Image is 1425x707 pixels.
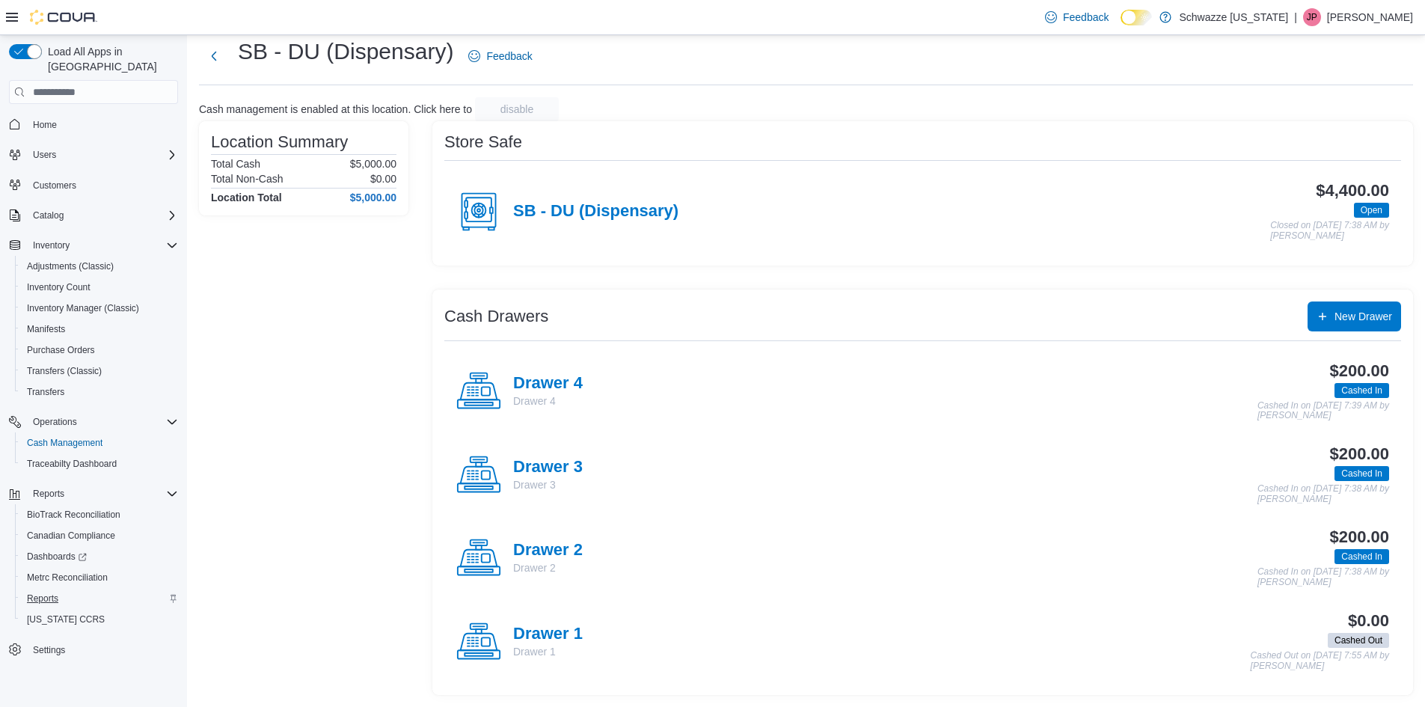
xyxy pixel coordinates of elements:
[15,361,184,382] button: Transfers (Classic)
[33,119,57,131] span: Home
[444,307,548,325] h3: Cash Drawers
[3,144,184,165] button: Users
[1341,467,1382,480] span: Cashed In
[513,560,583,575] p: Drawer 2
[1294,8,1297,26] p: |
[486,49,532,64] span: Feedback
[21,610,178,628] span: Washington CCRS
[1307,8,1317,26] span: JP
[33,644,65,656] span: Settings
[27,177,82,195] a: Customers
[350,158,396,170] p: $5,000.00
[27,551,87,563] span: Dashboards
[3,174,184,196] button: Customers
[21,341,178,359] span: Purchase Orders
[513,374,583,394] h4: Drawer 4
[15,588,184,609] button: Reports
[1330,528,1389,546] h3: $200.00
[513,202,678,221] h4: SB - DU (Dispensary)
[27,413,83,431] button: Operations
[1330,445,1389,463] h3: $200.00
[21,278,178,296] span: Inventory Count
[21,299,145,317] a: Inventory Manager (Classic)
[27,386,64,398] span: Transfers
[33,149,56,161] span: Users
[27,236,76,254] button: Inventory
[1328,633,1389,648] span: Cashed Out
[27,236,178,254] span: Inventory
[27,613,105,625] span: [US_STATE] CCRS
[21,362,108,380] a: Transfers (Classic)
[27,593,58,605] span: Reports
[462,41,538,71] a: Feedback
[500,102,533,117] span: disable
[33,209,64,221] span: Catalog
[27,641,71,659] a: Settings
[21,506,126,524] a: BioTrack Reconciliation
[21,506,178,524] span: BioTrack Reconciliation
[513,541,583,560] h4: Drawer 2
[21,362,178,380] span: Transfers (Classic)
[3,205,184,226] button: Catalog
[211,192,282,203] h4: Location Total
[21,320,178,338] span: Manifests
[15,432,184,453] button: Cash Management
[21,527,121,545] a: Canadian Compliance
[1257,484,1389,504] p: Cashed In on [DATE] 7:38 AM by [PERSON_NAME]
[21,548,93,566] a: Dashboards
[21,278,96,296] a: Inventory Count
[27,146,178,164] span: Users
[1354,203,1389,218] span: Open
[27,413,178,431] span: Operations
[21,548,178,566] span: Dashboards
[21,610,111,628] a: [US_STATE] CCRS
[9,107,178,700] nav: Complex example
[27,509,120,521] span: BioTrack Reconciliation
[21,299,178,317] span: Inventory Manager (Classic)
[444,133,522,151] h3: Store Safe
[21,257,120,275] a: Adjustments (Classic)
[1334,634,1382,647] span: Cashed Out
[1348,612,1389,630] h3: $0.00
[21,569,178,587] span: Metrc Reconciliation
[1316,182,1389,200] h3: $4,400.00
[199,41,229,71] button: Next
[15,525,184,546] button: Canadian Compliance
[21,590,64,607] a: Reports
[1341,384,1382,397] span: Cashed In
[1303,8,1321,26] div: Jimmy Peters
[3,639,184,661] button: Settings
[27,281,91,293] span: Inventory Count
[15,277,184,298] button: Inventory Count
[211,158,260,170] h6: Total Cash
[3,113,184,135] button: Home
[1334,466,1389,481] span: Cashed In
[3,411,184,432] button: Operations
[33,180,76,192] span: Customers
[33,488,64,500] span: Reports
[1327,8,1413,26] p: [PERSON_NAME]
[1270,221,1389,241] p: Closed on [DATE] 7:38 AM by [PERSON_NAME]
[370,173,396,185] p: $0.00
[1179,8,1288,26] p: Schwazze [US_STATE]
[15,382,184,403] button: Transfers
[475,97,559,121] button: disable
[1257,567,1389,587] p: Cashed In on [DATE] 7:38 AM by [PERSON_NAME]
[513,477,583,492] p: Drawer 3
[42,44,178,74] span: Load All Apps in [GEOGRAPHIC_DATA]
[1308,302,1401,331] button: New Drawer
[21,527,178,545] span: Canadian Compliance
[27,485,70,503] button: Reports
[513,394,583,408] p: Drawer 4
[21,320,71,338] a: Manifests
[21,455,178,473] span: Traceabilty Dashboard
[27,640,178,659] span: Settings
[1361,203,1382,217] span: Open
[199,103,472,115] p: Cash management is enabled at this location. Click here to
[21,383,70,401] a: Transfers
[513,458,583,477] h4: Drawer 3
[27,458,117,470] span: Traceabilty Dashboard
[27,572,108,584] span: Metrc Reconciliation
[21,341,101,359] a: Purchase Orders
